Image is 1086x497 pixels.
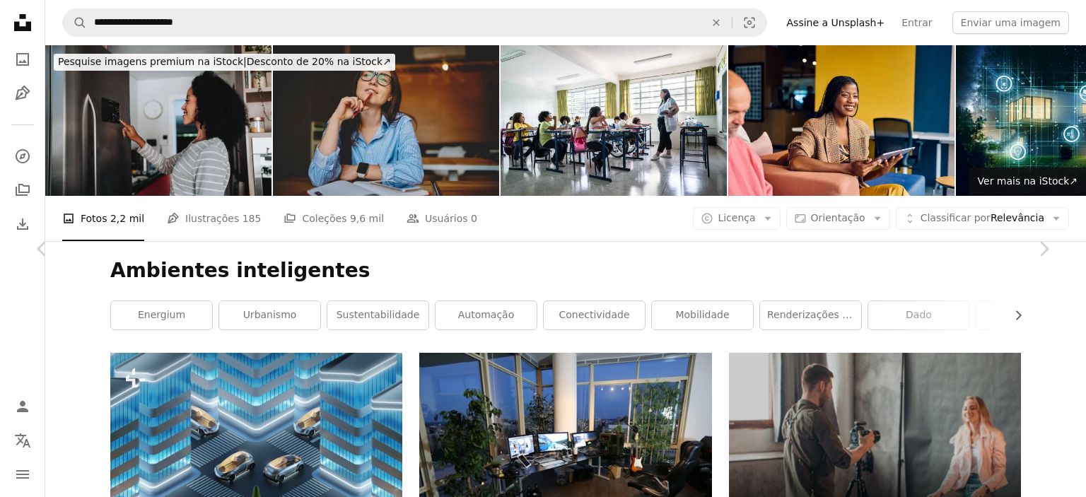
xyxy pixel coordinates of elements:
a: Carros autônomos navegam em uma paisagem urbana futurista. [110,443,402,456]
span: Orientação [811,212,865,223]
a: automação [436,301,537,329]
span: 0 [471,211,477,226]
button: Enviar uma imagem [952,11,1069,34]
a: cadeira giratória de couro preto perto da mesa [419,443,711,456]
a: Coleções [8,176,37,204]
img: Mulher sonhadora que podring ao trabalhar na publicação jornalística que senta-se com o caderno n... [273,45,499,196]
a: Ilustrações [8,79,37,107]
a: dado [868,301,969,329]
img: Teacher teaching on classroom at school [501,45,727,196]
a: Pesquise imagens premium na iStock|Desconto de 20% na iStock↗ [45,45,404,79]
button: Idioma [8,426,37,455]
a: Próximo [1001,181,1086,317]
span: Licença [718,212,755,223]
a: Ilustrações 185 [167,196,261,241]
a: Renderizações 3D [760,301,861,329]
span: 9,6 mil [350,211,384,226]
a: Entrar [893,11,940,34]
img: Mulher usando geladeira inteligente verificando informações [45,45,271,196]
a: Coleções 9,6 mil [284,196,384,241]
a: Assine a Unsplash+ [778,11,894,34]
a: Usuários 0 [407,196,477,241]
a: Entrar / Cadastrar-se [8,392,37,421]
form: Pesquise conteúdo visual em todo o site [62,8,767,37]
a: energium [111,301,212,329]
a: sustentabilidade [327,301,428,329]
button: Orientação [786,207,890,230]
h1: Ambientes inteligentes [110,258,1021,283]
a: Ver mais na iStock↗ [969,168,1086,196]
img: Smiling African American businesswoman in a plaid blazer holding a tablet in a modern office. Emp... [728,45,954,196]
span: Desconto de 20% na iStock ↗ [58,56,391,67]
a: Explorar [8,142,37,170]
span: 185 [243,211,262,226]
button: Pesquisa visual [732,9,766,36]
span: Classificar por [921,212,991,223]
a: Fotos [8,45,37,74]
button: Menu [8,460,37,489]
a: mobilidade [652,301,753,329]
a: Conectividade [544,301,645,329]
button: Pesquise na Unsplash [63,9,87,36]
span: Ver mais na iStock ↗ [978,175,1078,187]
a: Urbanismo [219,301,320,329]
a: edifício [976,301,1078,329]
span: Pesquise imagens premium na iStock | [58,56,247,67]
span: Relevância [921,211,1044,226]
button: Classificar porRelevância [896,207,1069,230]
button: Licença [693,207,780,230]
button: Limpar [701,9,732,36]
